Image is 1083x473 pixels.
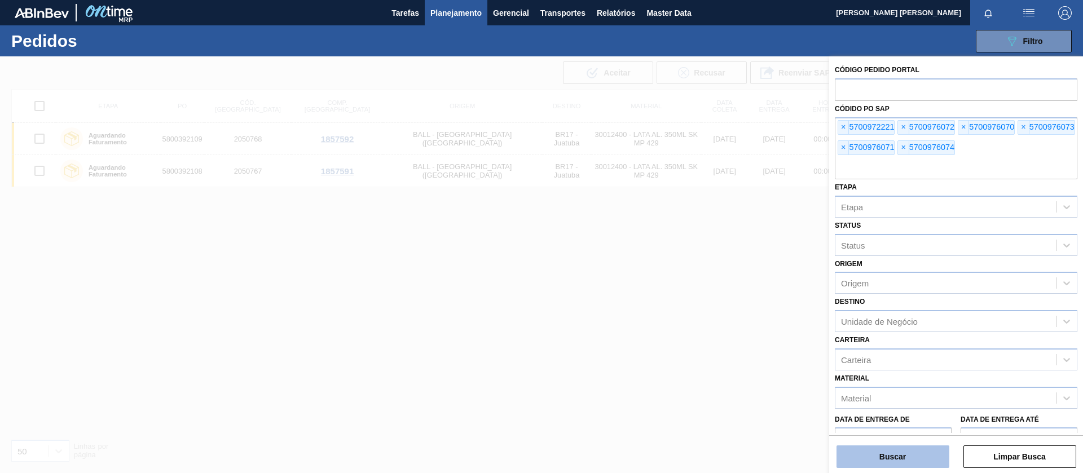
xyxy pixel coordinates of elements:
label: Status [835,222,861,229]
div: Material [841,393,871,403]
label: Destino [835,298,865,306]
img: TNhmsLtSVTkK8tSr43FrP2fwEKptu5GPRR3wAAAABJRU5ErkJggg== [15,8,69,18]
span: × [898,141,909,154]
span: Tarefas [391,6,419,20]
div: 5700976072 [897,120,954,135]
div: 5700976073 [1018,120,1075,135]
label: Data de Entrega de [835,415,910,423]
span: Filtro [1023,37,1043,46]
span: Planejamento [430,6,482,20]
label: Códido PO SAP [835,105,890,113]
div: Etapa [841,202,863,211]
label: Data de Entrega até [961,415,1039,423]
div: Carteira [841,355,871,364]
button: Notificações [970,5,1006,21]
div: Status [841,240,865,250]
input: dd/mm/yyyy [961,427,1077,450]
span: × [838,121,849,134]
input: dd/mm/yyyy [835,427,952,450]
button: Filtro [976,30,1072,52]
div: Unidade de Negócio [841,317,918,326]
label: Material [835,374,869,382]
span: × [838,141,849,154]
div: 5700976071 [838,140,895,155]
img: userActions [1022,6,1036,20]
div: Origem [841,279,869,288]
div: 5700972221 [838,120,895,135]
span: Transportes [540,6,585,20]
span: × [898,121,909,134]
h1: Pedidos [11,34,180,47]
span: Gerencial [493,6,529,20]
span: Master Data [646,6,691,20]
span: × [958,121,969,134]
label: Etapa [835,183,857,191]
label: Origem [835,260,862,268]
div: 5700976070 [958,120,1015,135]
label: Carteira [835,336,870,344]
span: × [1018,121,1029,134]
label: Código Pedido Portal [835,66,919,74]
img: Logout [1058,6,1072,20]
div: 5700976074 [897,140,954,155]
span: Relatórios [597,6,635,20]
